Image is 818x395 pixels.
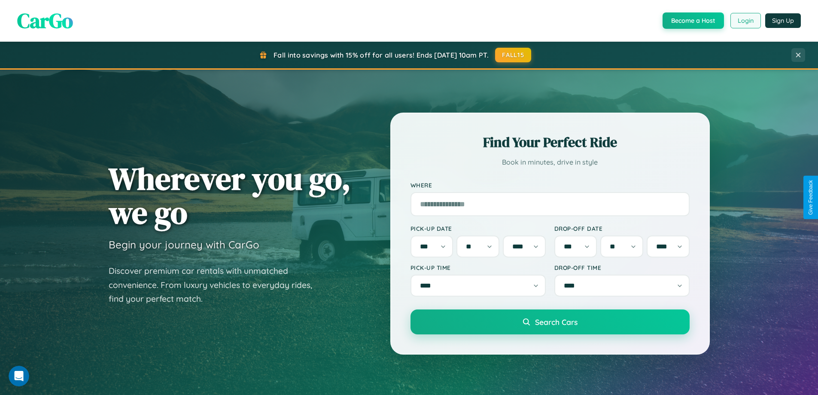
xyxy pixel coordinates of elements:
button: FALL15 [495,48,531,62]
label: Drop-off Date [554,225,690,232]
label: Drop-off Time [554,264,690,271]
iframe: Intercom live chat [9,366,29,386]
span: CarGo [17,6,73,35]
p: Discover premium car rentals with unmatched convenience. From luxury vehicles to everyday rides, ... [109,264,323,306]
span: Search Cars [535,317,578,327]
button: Login [730,13,761,28]
div: Give Feedback [808,180,814,215]
h1: Wherever you go, we go [109,162,351,230]
h3: Begin your journey with CarGo [109,238,259,251]
button: Search Cars [411,309,690,334]
label: Where [411,181,690,189]
label: Pick-up Date [411,225,546,232]
button: Become a Host [663,12,724,29]
p: Book in minutes, drive in style [411,156,690,168]
h2: Find Your Perfect Ride [411,133,690,152]
button: Sign Up [765,13,801,28]
span: Fall into savings with 15% off for all users! Ends [DATE] 10am PT. [274,51,489,59]
label: Pick-up Time [411,264,546,271]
